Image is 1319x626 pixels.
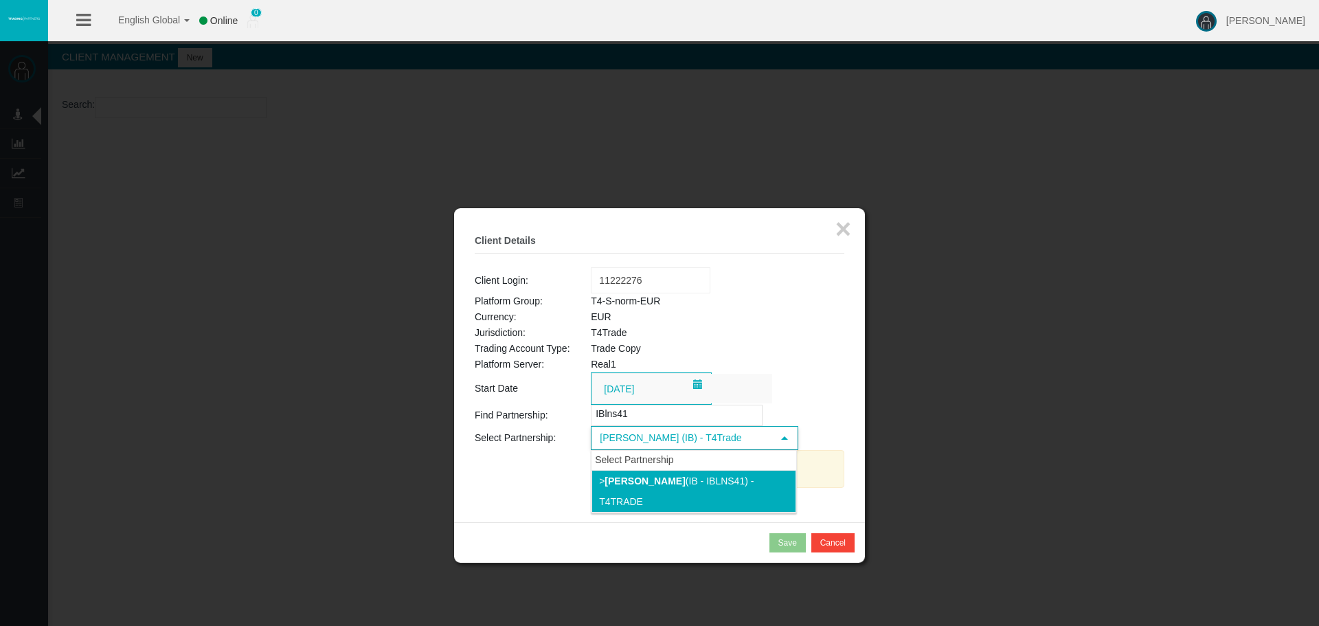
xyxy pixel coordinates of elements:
img: logo.svg [7,16,41,21]
td: Trading Account Type: [475,341,591,357]
button: Cancel [811,533,855,552]
span: Find Partnership: [475,410,548,421]
img: user-image [1196,11,1217,32]
td: Client Login: [475,267,591,293]
td: Jurisdiction: [475,325,591,341]
span: English Global [100,14,180,25]
span: select [779,433,790,444]
td: Platform Server: [475,357,591,372]
span: T4Trade [591,327,627,338]
b: [PERSON_NAME] [605,476,685,487]
b: Client Details [475,235,536,246]
span: [PERSON_NAME] (IB) - T4Trade [592,427,772,449]
td: Currency: [475,309,591,325]
span: T4-S-norm-EUR [591,295,660,306]
td: Platform Group: [475,293,591,309]
td: Start Date [475,372,591,405]
span: Online [210,15,238,26]
span: Real1 [591,359,616,370]
span: EUR [591,311,611,322]
span: [PERSON_NAME] [1226,15,1305,26]
img: user_small.png [247,14,258,28]
span: Select Partnership: [475,432,556,443]
div: Select Partnership [591,451,796,469]
li: > (IB - IBlns41) - T4Trade [591,470,796,513]
span: Trade Copy [591,343,641,354]
button: × [835,215,851,243]
span: 0 [251,8,262,17]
